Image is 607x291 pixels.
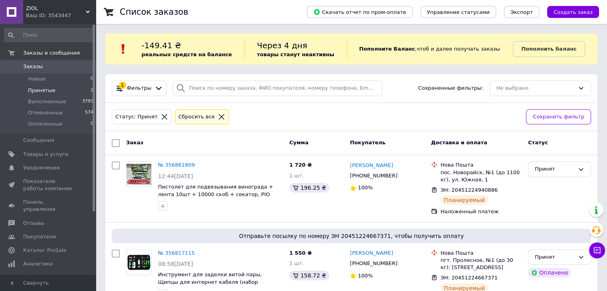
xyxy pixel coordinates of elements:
span: Выполненные [28,98,66,105]
span: Управление статусами [427,9,490,15]
span: Каталог ProSale [23,247,66,254]
span: Отзывы [23,220,44,227]
span: Скачать отчет по пром-оплате [313,8,406,16]
button: Создать заказ [547,6,599,18]
button: Управление статусами [421,6,496,18]
input: Поиск по номеру заказа, ФИО покупателя, номеру телефона, Email, номеру накладной [173,81,382,96]
a: № 356817115 [158,250,195,256]
span: Отправьте посылку по номеру ЭН 20451224667371, чтобы получить оплату [115,232,588,240]
span: Сохранить фильтр [533,113,584,121]
span: 574 [85,109,93,116]
div: Не выбрано [496,84,575,92]
span: Статус [528,140,548,145]
span: 100% [358,185,373,191]
button: Сохранить фильтр [526,109,591,125]
span: Через 4 дня [257,41,307,50]
div: Ваш ID: 3543447 [26,12,96,19]
div: 196.25 ₴ [289,183,329,193]
a: Пополнить баланс [513,41,585,57]
div: [PHONE_NUMBER] [348,258,399,269]
button: Скачать отчет по пром-оплате [307,6,413,18]
b: товары станут неактивны [257,51,334,57]
img: Фото товару [127,250,151,275]
a: Фото товару [126,250,152,275]
span: 3793 [82,98,93,105]
div: 158.72 ₴ [289,271,329,280]
div: [PHONE_NUMBER] [348,171,399,181]
span: Аналитика [23,260,53,267]
div: Нова Пошта [441,161,522,169]
span: Фильтры [127,85,152,92]
div: Оплачено [528,268,571,277]
span: Панель управления [23,199,74,213]
div: Сбросить все [177,113,216,121]
span: ZIOL [26,5,86,12]
a: Создать заказ [539,9,599,15]
a: [PERSON_NAME] [350,250,393,257]
span: Заказы [23,63,43,70]
span: Оплаченные [28,120,62,128]
span: Экспорт [510,9,533,15]
div: Нова Пошта [441,250,522,257]
span: Доставка и оплата [431,140,487,145]
div: Наложенный платеж [441,208,522,215]
span: 0 [91,75,93,83]
img: Фото товару [127,164,151,185]
span: 2 [91,87,93,94]
span: 1 720 ₴ [289,162,312,168]
a: № 356861809 [158,162,195,168]
span: Товары и услуги [23,151,68,158]
span: Покупатель [350,140,386,145]
span: 100% [358,273,373,279]
span: Сумма [289,140,308,145]
div: 1 [119,82,126,89]
a: Фото товару [126,161,152,187]
span: 1 шт. [289,260,304,266]
span: Сообщения [23,137,54,144]
span: Показатели работы компании [23,178,74,192]
span: -149.41 ₴ [142,41,181,50]
span: Новые [28,75,45,83]
a: [PERSON_NAME] [350,162,393,169]
button: Чат с покупателем [589,242,605,258]
span: 1 550 ₴ [289,250,312,256]
span: Отмененные [28,109,63,116]
span: Уведомления [23,164,59,171]
h1: Список заказов [120,7,188,17]
span: Заказ [126,140,143,145]
span: 12:44[DATE] [158,173,193,179]
div: Статус: Принят [114,113,159,121]
div: , чтоб и далее получать заказы [347,40,513,58]
span: 1 шт. [289,173,304,179]
button: Экспорт [504,6,539,18]
span: Инструменты вебмастера и SEO [23,274,74,288]
span: Покупатели [23,233,56,240]
span: ЭН: 20451224667371 [441,275,498,281]
span: Создать заказ [554,9,593,15]
a: Пистолет для подвязывания винограда + лента 10шт + 10000 скоб + секатор, PIO [158,184,273,197]
input: Поиск [4,28,94,42]
span: Сохраненные фильтры: [418,85,483,92]
div: пос. Новорайск, №1 (до 1100 кг), ул. Южная, 1 [441,169,522,183]
span: 0 [91,120,93,128]
div: Планируемый [441,195,488,205]
span: Заказы и сообщения [23,49,80,57]
b: реальных средств на балансе [142,51,232,57]
b: Пополнить баланс [521,46,576,52]
div: пгт. Пролесное, №1 (до 30 кг): [STREET_ADDRESS] [441,257,522,271]
img: :exclamation: [117,43,129,55]
div: Принят [535,165,575,173]
span: Принятые [28,87,55,94]
span: 08:58[DATE] [158,261,193,267]
b: Пополните Баланс [359,46,415,52]
span: ЭН: 20451224940886 [441,187,498,193]
div: Принят [535,253,575,262]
